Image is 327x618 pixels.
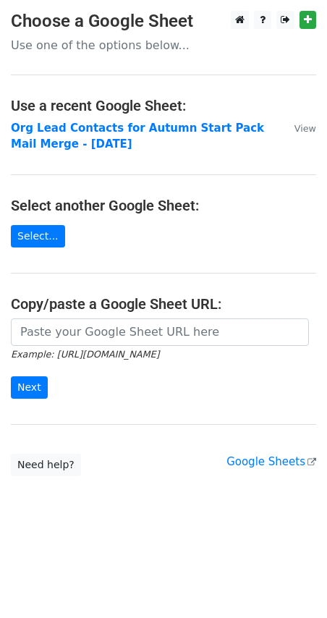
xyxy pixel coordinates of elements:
h4: Use a recent Google Sheet: [11,97,316,114]
a: Org Lead Contacts for Autumn Start Pack Mail Merge - [DATE] [11,122,264,151]
input: Paste your Google Sheet URL here [11,318,309,346]
small: Example: [URL][DOMAIN_NAME] [11,349,159,360]
a: View [280,122,316,135]
input: Next [11,376,48,399]
small: View [294,123,316,134]
a: Select... [11,225,65,247]
h4: Copy/paste a Google Sheet URL: [11,295,316,313]
a: Need help? [11,454,81,476]
h4: Select another Google Sheet: [11,197,316,214]
a: Google Sheets [226,455,316,468]
p: Use one of the options below... [11,38,316,53]
h3: Choose a Google Sheet [11,11,316,32]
